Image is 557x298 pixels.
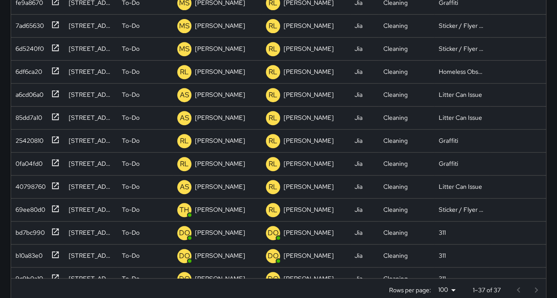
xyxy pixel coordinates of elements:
p: AS [180,113,189,123]
p: [PERSON_NAME] [284,136,334,145]
div: 101-165 M Street Northeast [69,205,113,214]
div: 75 P Street Northeast [69,21,113,30]
div: Graffiti [439,136,458,145]
div: 311 [439,228,446,237]
p: To-Do [122,113,140,122]
div: 311 [439,251,446,260]
p: [PERSON_NAME] [284,113,334,122]
p: To-Do [122,205,140,214]
p: [PERSON_NAME] [195,228,245,237]
p: 1–37 of 37 [473,286,501,294]
p: [PERSON_NAME] [284,90,334,99]
div: Jia [354,136,362,145]
div: Jia [354,21,362,30]
p: [PERSON_NAME] [195,274,245,283]
div: Cleaning [383,251,408,260]
p: [PERSON_NAME] [284,67,334,76]
p: [PERSON_NAME] [195,113,245,122]
p: Rows per page: [389,286,431,294]
div: Litter Can Issue [439,90,482,99]
p: DO [268,274,279,284]
p: RL [180,136,189,146]
p: RL [269,90,277,100]
p: To-Do [122,136,140,145]
div: Cleaning [383,136,408,145]
div: Graffiti [439,159,458,168]
p: [PERSON_NAME] [195,251,245,260]
p: [PERSON_NAME] [195,90,245,99]
div: Homeless Observations [439,67,485,76]
p: [PERSON_NAME] [195,205,245,214]
div: Jia [354,251,362,260]
div: Jia [354,113,362,122]
div: 9c9b0a10 [12,271,43,283]
div: 250 K Street Northeast [69,251,113,260]
p: To-Do [122,274,140,283]
p: DO [179,228,190,238]
p: MS [179,21,190,31]
div: 1335 2nd Street Northeast [69,136,113,145]
p: To-Do [122,228,140,237]
p: MS [179,44,190,54]
p: [PERSON_NAME] [284,159,334,168]
div: Jia [354,182,362,191]
div: 40798760 [12,179,46,191]
p: [PERSON_NAME] [284,274,334,283]
div: Litter Can Issue [439,113,482,122]
p: AS [180,90,189,100]
div: 6d5240f0 [12,41,44,53]
p: [PERSON_NAME] [195,182,245,191]
div: 1500 Eckington Place Northeast [69,44,113,53]
p: To-Do [122,159,140,168]
div: Jia [354,205,362,214]
p: [PERSON_NAME] [284,44,334,53]
p: To-Do [122,251,140,260]
p: DO [268,251,279,261]
div: 85dd7a10 [12,110,42,122]
p: RL [269,44,277,54]
div: Sticker / Flyer Removal [439,44,485,53]
div: Cleaning [383,113,408,122]
p: RL [180,159,189,169]
p: [PERSON_NAME] [284,182,334,191]
div: 100 [435,283,459,296]
div: Jia [354,228,362,237]
p: [PERSON_NAME] [195,136,245,145]
div: 301 N Street Northeast [69,90,113,99]
p: AS [180,182,189,192]
p: [PERSON_NAME] [284,251,334,260]
div: Cleaning [383,44,408,53]
p: [PERSON_NAME] [195,44,245,53]
p: [PERSON_NAME] [195,21,245,30]
div: Cleaning [383,274,408,283]
div: Cleaning [383,205,408,214]
div: Jia [354,44,362,53]
div: 6df6ca20 [12,64,42,76]
p: DO [179,251,190,261]
div: Jia [354,90,362,99]
div: Cleaning [383,228,408,237]
div: 311 [439,274,446,283]
div: 250 K Street Northeast [69,228,113,237]
div: 2 M Street Northeast [69,182,113,191]
p: To-Do [122,21,140,30]
p: [PERSON_NAME] [284,21,334,30]
div: b10a83e0 [12,248,43,260]
div: 0fa04fd0 [12,156,43,168]
div: Litter Can Issue [439,182,482,191]
p: RL [269,67,277,77]
p: To-Do [122,182,140,191]
p: RL [269,21,277,31]
div: Jia [354,159,362,168]
p: RL [269,136,277,146]
div: Cleaning [383,67,408,76]
div: a6cd06a0 [12,87,43,99]
div: 301 N Street Northeast [69,113,113,122]
p: [PERSON_NAME] [284,205,334,214]
p: RL [269,159,277,169]
div: 7ad65630 [12,18,44,30]
div: Cleaning [383,90,408,99]
div: 69ee80d0 [12,202,45,214]
p: RL [269,182,277,192]
div: Jia [354,67,362,76]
